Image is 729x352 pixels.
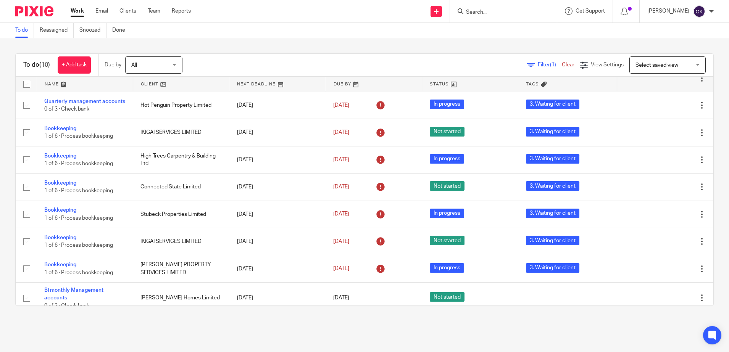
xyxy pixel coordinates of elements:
[229,255,326,282] td: [DATE]
[526,209,579,218] span: 3. Waiting for client
[430,263,464,273] span: In progress
[333,239,349,244] span: [DATE]
[562,62,574,68] a: Clear
[44,235,76,240] a: Bookkeeping
[526,181,579,191] span: 3. Waiting for client
[430,154,464,164] span: In progress
[229,146,326,173] td: [DATE]
[105,61,121,69] p: Due by
[430,127,464,137] span: Not started
[133,282,229,313] td: [PERSON_NAME] Homes Limited
[430,181,464,191] span: Not started
[15,23,34,38] a: To do
[133,228,229,255] td: IKIGAI SERVICES LIMITED
[333,103,349,108] span: [DATE]
[44,153,76,159] a: Bookkeeping
[430,100,464,109] span: In progress
[112,23,131,38] a: Done
[133,119,229,146] td: IKIGAI SERVICES LIMITED
[44,106,89,112] span: 0 of 3 · Check bank
[15,6,53,16] img: Pixie
[119,7,136,15] a: Clients
[229,174,326,201] td: [DATE]
[133,174,229,201] td: Connected State Limited
[333,184,349,190] span: [DATE]
[133,201,229,228] td: Stubeck Properties Limited
[229,92,326,119] td: [DATE]
[44,288,103,301] a: Bi monthly Management accounts
[172,7,191,15] a: Reports
[550,62,556,68] span: (1)
[44,270,113,275] span: 1 of 6 · Process bookkeeping
[148,7,160,15] a: Team
[44,188,113,194] span: 1 of 6 · Process bookkeeping
[133,255,229,282] td: [PERSON_NAME] PROPERTY SERVICES LIMITED
[647,7,689,15] p: [PERSON_NAME]
[538,62,562,68] span: Filter
[333,266,349,271] span: [DATE]
[44,207,76,213] a: Bookkeeping
[526,154,579,164] span: 3. Waiting for client
[79,23,106,38] a: Snoozed
[133,146,229,173] td: High Trees Carpentry & Building Ltd
[44,215,113,221] span: 1 of 6 · Process bookkeeping
[44,303,89,309] span: 0 of 3 · Check bank
[333,157,349,162] span: [DATE]
[44,243,113,248] span: 1 of 6 · Process bookkeeping
[95,7,108,15] a: Email
[131,63,137,68] span: All
[44,99,125,104] a: Quarterly management accounts
[576,8,605,14] span: Get Support
[39,62,50,68] span: (10)
[465,9,534,16] input: Search
[591,62,624,68] span: View Settings
[71,7,84,15] a: Work
[430,292,464,302] span: Not started
[133,92,229,119] td: Hot Penguin Property Limited
[430,209,464,218] span: In progress
[635,63,678,68] span: Select saved view
[526,100,579,109] span: 3. Waiting for client
[693,5,705,18] img: svg%3E
[44,180,76,186] a: Bookkeeping
[526,263,579,273] span: 3. Waiting for client
[333,295,349,301] span: [DATE]
[526,82,539,86] span: Tags
[526,236,579,245] span: 3. Waiting for client
[44,161,113,166] span: 1 of 6 · Process bookkeeping
[44,134,113,139] span: 1 of 6 · Process bookkeeping
[229,119,326,146] td: [DATE]
[40,23,74,38] a: Reassigned
[526,294,610,302] div: ---
[44,126,76,131] a: Bookkeeping
[333,212,349,217] span: [DATE]
[229,228,326,255] td: [DATE]
[58,56,91,74] a: + Add task
[229,282,326,313] td: [DATE]
[23,61,50,69] h1: To do
[44,262,76,267] a: Bookkeeping
[333,130,349,135] span: [DATE]
[229,201,326,228] td: [DATE]
[430,236,464,245] span: Not started
[526,127,579,137] span: 3. Waiting for client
